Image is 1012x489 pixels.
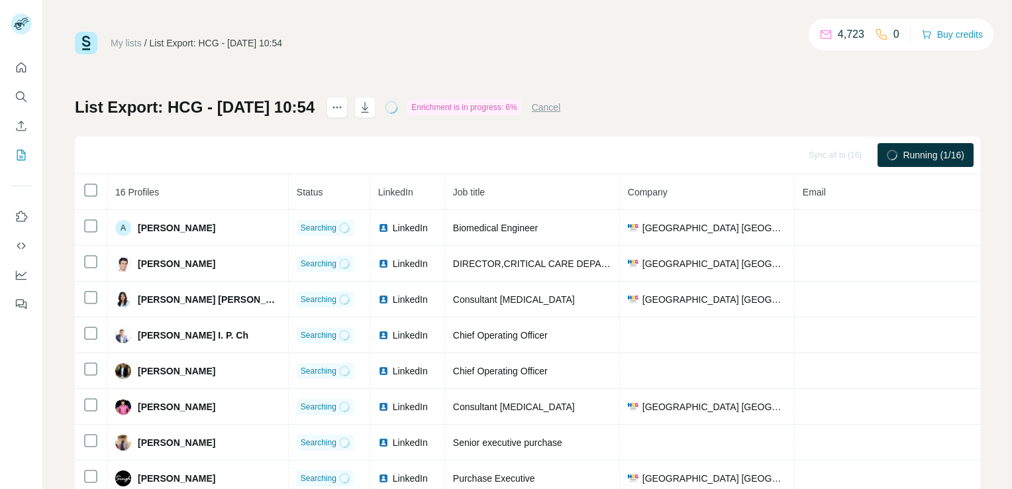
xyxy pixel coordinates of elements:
[11,234,32,258] button: Use Surfe API
[393,400,428,413] span: LinkedIn
[11,263,32,287] button: Dashboard
[301,258,336,270] span: Searching
[393,293,428,306] span: LinkedIn
[378,330,389,341] img: LinkedIn logo
[301,294,336,305] span: Searching
[115,256,131,272] img: Avatar
[628,260,638,267] img: company-logo
[453,437,562,448] span: Senior executive purchase
[838,27,864,42] p: 4,723
[11,56,32,80] button: Quick start
[138,221,215,235] span: [PERSON_NAME]
[378,258,389,269] img: LinkedIn logo
[378,473,389,484] img: LinkedIn logo
[803,187,826,197] span: Email
[115,292,131,307] img: Avatar
[378,437,389,448] img: LinkedIn logo
[642,257,786,270] span: [GEOGRAPHIC_DATA] [GEOGRAPHIC_DATA]
[453,330,548,341] span: Chief Operating Officer
[115,220,131,236] div: A
[301,222,336,234] span: Searching
[393,221,428,235] span: LinkedIn
[453,473,535,484] span: Purchase Executive
[138,472,215,485] span: [PERSON_NAME]
[138,400,215,413] span: [PERSON_NAME]
[628,187,668,197] span: Company
[327,97,348,118] button: actions
[407,99,521,115] div: Enrichment is in progress: 6%
[301,365,336,377] span: Searching
[453,187,485,197] span: Job title
[393,364,428,378] span: LinkedIn
[297,187,323,197] span: Status
[628,474,638,482] img: company-logo
[393,472,428,485] span: LinkedIn
[138,364,215,378] span: [PERSON_NAME]
[301,401,336,413] span: Searching
[393,257,428,270] span: LinkedIn
[378,223,389,233] img: LinkedIn logo
[301,472,336,484] span: Searching
[150,36,282,50] div: List Export: HCG - [DATE] 10:54
[628,296,638,303] img: company-logo
[893,27,899,42] p: 0
[138,293,280,306] span: [PERSON_NAME] [PERSON_NAME]
[453,402,575,412] span: Consultant [MEDICAL_DATA]
[453,366,548,376] span: Chief Operating Officer
[11,292,32,316] button: Feedback
[453,223,538,233] span: Biomedical Engineer
[144,36,147,50] li: /
[75,32,97,54] img: Surfe Logo
[921,25,983,44] button: Buy credits
[115,435,131,451] img: Avatar
[532,101,561,114] button: Cancel
[138,436,215,449] span: [PERSON_NAME]
[115,470,131,486] img: Avatar
[642,293,786,306] span: [GEOGRAPHIC_DATA] [GEOGRAPHIC_DATA]
[628,224,638,231] img: company-logo
[75,97,315,118] h1: List Export: HCG - [DATE] 10:54
[11,205,32,229] button: Use Surfe on LinkedIn
[903,148,964,162] span: Running (1/16)
[393,436,428,449] span: LinkedIn
[11,114,32,138] button: Enrich CSV
[378,402,389,412] img: LinkedIn logo
[642,221,786,235] span: [GEOGRAPHIC_DATA] [GEOGRAPHIC_DATA]
[628,403,638,410] img: company-logo
[453,294,575,305] span: Consultant [MEDICAL_DATA]
[138,257,215,270] span: [PERSON_NAME]
[138,329,248,342] span: [PERSON_NAME] I. P. Ch
[111,38,142,48] a: My lists
[378,294,389,305] img: LinkedIn logo
[301,329,336,341] span: Searching
[11,143,32,167] button: My lists
[378,366,389,376] img: LinkedIn logo
[301,437,336,449] span: Searching
[642,472,786,485] span: [GEOGRAPHIC_DATA] [GEOGRAPHIC_DATA]
[378,187,413,197] span: LinkedIn
[11,85,32,109] button: Search
[115,187,159,197] span: 16 Profiles
[115,363,131,379] img: Avatar
[393,329,428,342] span: LinkedIn
[453,258,640,269] span: DIRECTOR,CRITICAL CARE DEPARTMENT
[642,400,786,413] span: [GEOGRAPHIC_DATA] [GEOGRAPHIC_DATA]
[115,399,131,415] img: Avatar
[115,327,131,343] img: Avatar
